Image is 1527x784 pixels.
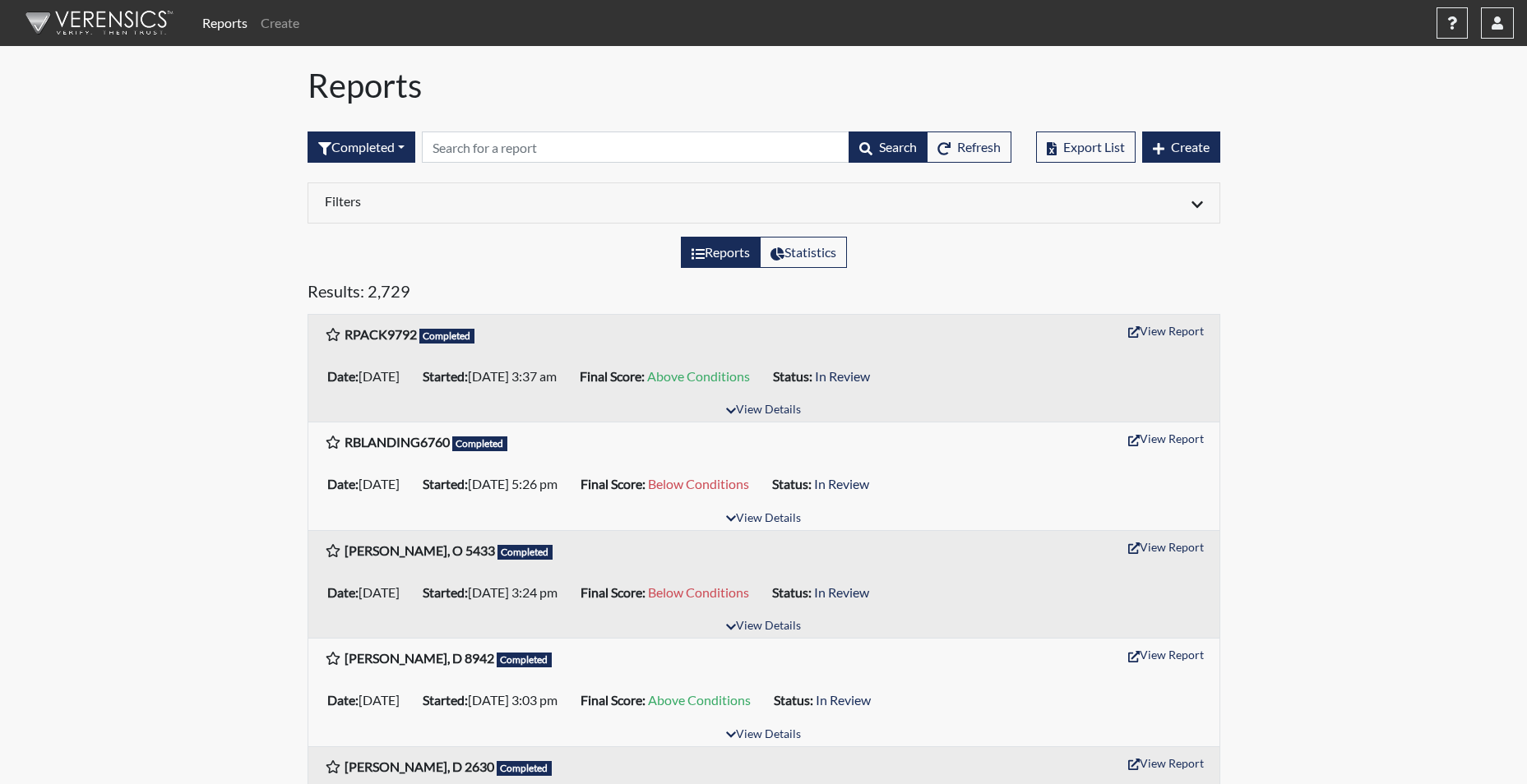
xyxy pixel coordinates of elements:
b: [PERSON_NAME], D 8942 [345,650,494,666]
b: Date: [327,476,359,491]
span: Above Conditions [648,692,751,708]
div: Filter by interview status [308,131,415,163]
div: Click to expand/collapse filters [312,193,1215,213]
li: [DATE] [321,471,416,497]
span: Completed [452,436,508,451]
button: View Report [1121,750,1211,776]
b: Final Score: [581,476,646,491]
b: Date: [327,692,359,708]
button: Refresh [927,131,1011,163]
button: Create [1142,131,1220,163]
h1: Reports [308,66,1220,105]
b: Started: [423,476,468,491]
button: View Report [1121,318,1211,344]
span: Completed [497,761,553,776]
a: Create [254,7,306,39]
button: View Details [719,508,808,530]
li: [DATE] 3:03 pm [416,687,574,713]
li: [DATE] 5:26 pm [416,471,574,497]
span: In Review [814,584,869,600]
li: [DATE] [321,363,416,390]
b: Status: [772,476,812,491]
button: Completed [308,131,415,163]
span: Below Conditions [648,476,749,491]
span: Below Conditions [648,584,749,600]
button: View Report [1121,534,1211,560]
h6: Filters [325,193,752,209]
span: In Review [816,692,871,708]
button: Search [849,131,928,163]
button: View Details [719,724,808,746]
span: Completed [497,653,553,667]
label: View statistics about completed interviews [760,237,847,268]
span: Export List [1063,139,1125,154]
b: Started: [423,584,468,600]
span: In Review [815,368,870,384]
li: [DATE] 3:24 pm [416,579,574,606]
h5: Results: 2,729 [308,281,1220,307]
li: [DATE] [321,687,416,713]
b: Started: [423,368,468,384]
li: [DATE] 3:37 am [416,363,573,390]
span: Completed [497,545,553,560]
b: Status: [772,584,812,600]
b: Date: [327,584,359,600]
b: Date: [327,368,359,384]
span: In Review [814,476,869,491]
b: RBLANDING6760 [345,434,450,450]
b: RPACK9792 [345,326,417,342]
span: Above Conditions [647,368,750,384]
span: Create [1171,139,1210,154]
button: Export List [1036,131,1136,163]
button: View Details [719,399,808,422]
button: View Details [719,616,808,638]
b: Status: [773,368,812,384]
b: Final Score: [581,584,646,600]
label: View the list of reports [681,237,761,268]
input: Search by Registration ID, Interview Number, or Investigation Name. [422,131,849,163]
b: Final Score: [580,368,645,384]
li: [DATE] [321,579,416,606]
span: Refresh [957,139,1001,154]
b: [PERSON_NAME], D 2630 [345,759,494,774]
b: Status: [774,692,813,708]
span: Search [879,139,917,154]
b: Final Score: [581,692,646,708]
span: Completed [419,329,475,344]
button: View Report [1121,642,1211,667]
b: Started: [423,692,468,708]
a: Reports [196,7,254,39]
button: View Report [1121,426,1211,451]
b: [PERSON_NAME], O 5433 [345,542,495,558]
